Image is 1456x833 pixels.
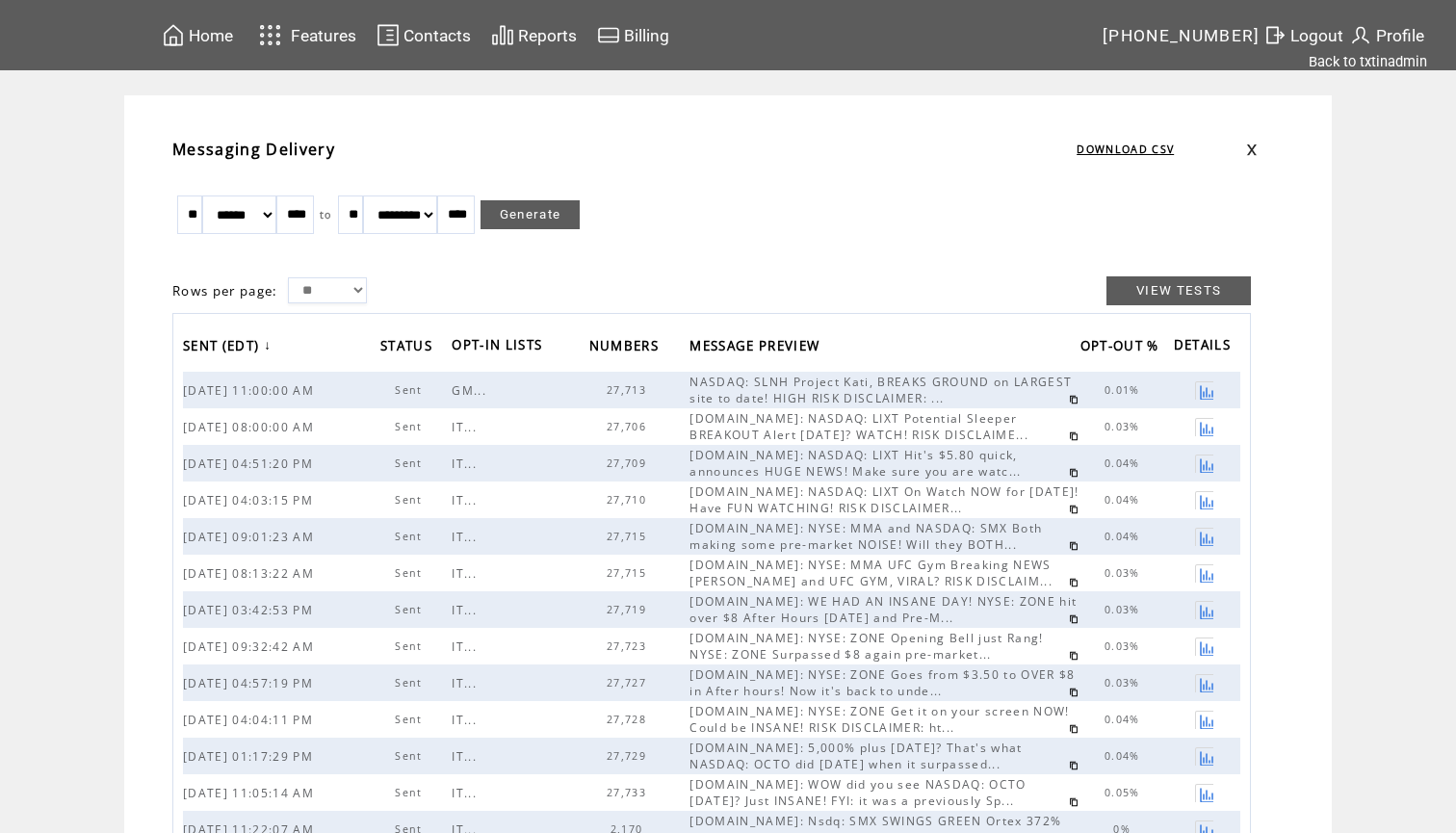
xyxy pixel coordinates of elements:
span: OPT-IN LISTS [452,331,547,363]
span: 27,733 [607,786,651,799]
span: Sent [395,383,427,397]
span: 27,727 [607,676,651,690]
span: Contacts [403,26,471,45]
span: [DATE] 09:01:23 AM [183,529,319,545]
span: [DOMAIN_NAME]: NYSE: MMA and NASDAQ: SMX Both making some pre-market NOISE! Will they BOTH... [689,520,1042,553]
span: Billing [624,26,669,45]
a: Back to txtinadmin [1309,53,1427,70]
span: IT... [452,712,481,728]
img: home.svg [162,23,185,47]
img: creidtcard.svg [597,23,620,47]
span: Features [291,26,356,45]
span: [DOMAIN_NAME]: NASDAQ: LIXT On Watch NOW for [DATE]! Have FUN WATCHING! RISK DISCLAIMER... [689,483,1079,516]
span: [DATE] 03:42:53 PM [183,602,318,618]
span: 0.04% [1105,713,1145,726]
a: Reports [488,20,580,50]
span: NASDAQ: SLNH Project Kati, BREAKS GROUND on LARGEST site to date! HIGH RISK DISCLAIMER: ... [689,374,1072,406]
a: DOWNLOAD CSV [1077,143,1174,156]
span: Sent [395,530,427,543]
span: Sent [395,713,427,726]
span: [DOMAIN_NAME]: WOW did you see NASDAQ: OCTO [DATE]? Just INSANE! FYI: it was a previously Sp... [689,776,1026,809]
span: 27,715 [607,566,651,580]
span: 0.03% [1105,639,1145,653]
a: SENT (EDT)↓ [183,331,276,363]
span: IT... [452,492,481,508]
span: [DOMAIN_NAME]: WE HAD AN INSANE DAY! NYSE: ZONE hit over $8 After Hours [DATE] and Pre-M... [689,593,1077,626]
span: 0.04% [1105,456,1145,470]
a: Profile [1346,20,1427,50]
a: Home [159,20,236,50]
span: Profile [1376,26,1424,45]
span: Sent [395,603,427,616]
span: GM... [452,382,491,399]
span: 0.03% [1105,420,1145,433]
span: 0.01% [1105,383,1145,397]
img: profile.svg [1349,23,1372,47]
span: OPT-OUT % [1080,332,1164,364]
a: Logout [1261,20,1346,50]
a: OPT-OUT % [1080,331,1169,363]
span: SENT (EDT) [183,332,264,364]
span: [DOMAIN_NAME]: NYSE: MMA UFC Gym Breaking NEWS [PERSON_NAME] and UFC GYM, VIRAL? RISK DISCLAIM... [689,557,1057,589]
span: 0.04% [1105,493,1145,507]
span: Sent [395,676,427,690]
span: Messaging Delivery [172,139,335,160]
span: [DOMAIN_NAME]: NASDAQ: LIXT Hit's $5.80 quick, announces HUGE NEWS! Make sure you are watc... [689,447,1026,480]
span: [DOMAIN_NAME]: NYSE: ZONE Goes from $3.50 to OVER $8 in After hours! Now it's back to unde... [689,666,1075,699]
img: chart.svg [491,23,514,47]
img: features.svg [253,19,287,51]
span: 0.03% [1105,676,1145,690]
span: 27,723 [607,639,651,653]
span: 0.03% [1105,603,1145,616]
span: Sent [395,493,427,507]
span: [DOMAIN_NAME]: NYSE: ZONE Get it on your screen NOW! Could be INSANE! RISK DISCLAIMER: ht... [689,703,1069,736]
a: Generate [481,200,581,229]
a: MESSAGE PREVIEW [689,331,829,363]
span: MESSAGE PREVIEW [689,332,824,364]
a: Contacts [374,20,474,50]
span: [DATE] 11:00:00 AM [183,382,319,399]
span: Sent [395,456,427,470]
span: 27,715 [607,530,651,543]
span: 0.05% [1105,786,1145,799]
a: Features [250,16,359,54]
span: Sent [395,639,427,653]
span: [DATE] 08:13:22 AM [183,565,319,582]
span: Sent [395,420,427,433]
span: Sent [395,749,427,763]
a: NUMBERS [589,331,668,363]
span: NUMBERS [589,332,663,364]
span: [DOMAIN_NAME]: NASDAQ: LIXT Potential Sleeper BREAKOUT Alert [DATE]? WATCH! RISK DISCLAIME... [689,410,1033,443]
img: exit.svg [1263,23,1287,47]
span: DETAILS [1174,331,1235,363]
span: [DATE] 09:32:42 AM [183,638,319,655]
span: IT... [452,785,481,801]
span: 27,709 [607,456,651,470]
span: to [320,208,332,221]
span: 0.03% [1105,566,1145,580]
span: IT... [452,675,481,691]
span: 0.04% [1105,530,1145,543]
span: IT... [452,748,481,765]
span: IT... [452,456,481,472]
span: [DOMAIN_NAME]: 5,000% plus [DATE]? That's what NASDAQ: OCTO did [DATE] when it surpassed... [689,740,1022,772]
span: Sent [395,786,427,799]
span: Reports [518,26,577,45]
span: 27,706 [607,420,651,433]
span: 27,728 [607,713,651,726]
span: [DOMAIN_NAME]: NYSE: ZONE Opening Bell just Rang! NYSE: ZONE Surpassed $8 again pre-market... [689,630,1043,663]
span: [DATE] 04:03:15 PM [183,492,318,508]
span: [DATE] 04:51:20 PM [183,456,318,472]
span: [DATE] 04:57:19 PM [183,675,318,691]
span: Home [189,26,233,45]
span: 27,729 [607,749,651,763]
span: IT... [452,602,481,618]
span: IT... [452,529,481,545]
span: [PHONE_NUMBER] [1103,26,1261,45]
span: [DATE] 04:04:11 PM [183,712,318,728]
a: STATUS [380,331,442,363]
span: 27,713 [607,383,651,397]
a: VIEW TESTS [1106,276,1251,305]
a: Billing [594,20,672,50]
span: STATUS [380,332,437,364]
